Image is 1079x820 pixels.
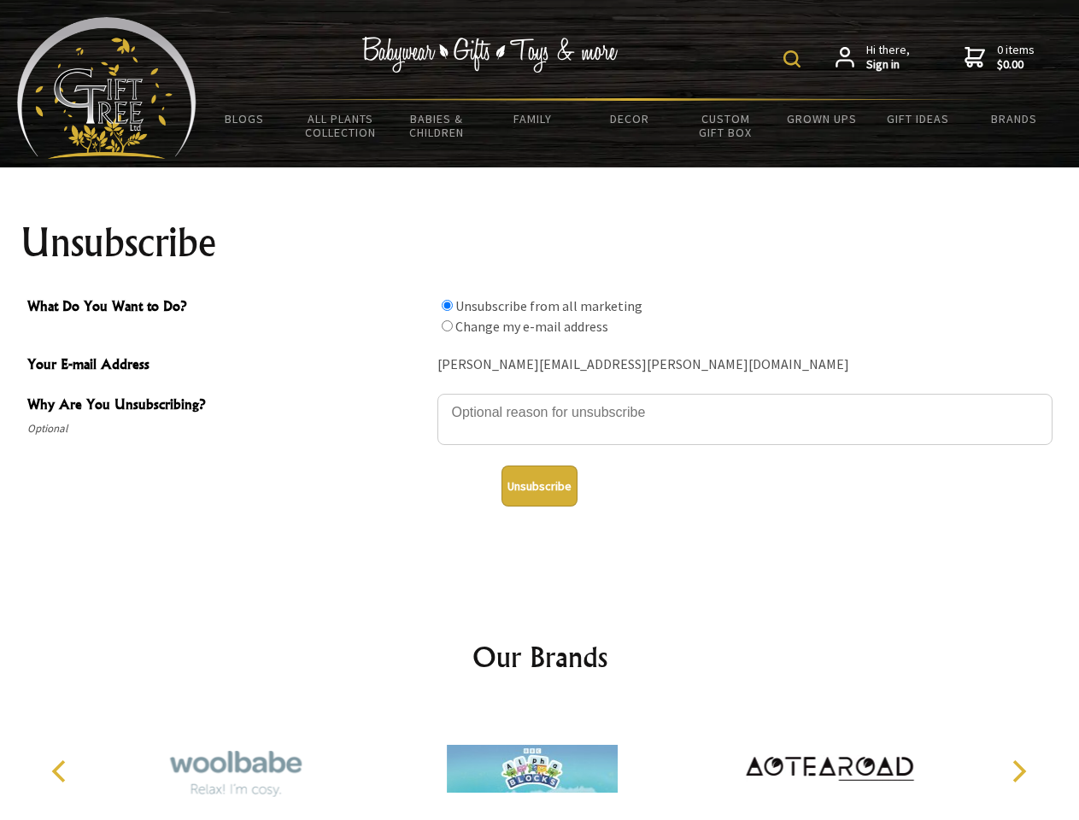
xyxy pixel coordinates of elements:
[21,222,1059,263] h1: Unsubscribe
[293,101,390,150] a: All Plants Collection
[455,297,642,314] label: Unsubscribe from all marketing
[997,57,1035,73] strong: $0.00
[437,352,1053,378] div: [PERSON_NAME][EMAIL_ADDRESS][PERSON_NAME][DOMAIN_NAME]
[501,466,578,507] button: Unsubscribe
[389,101,485,150] a: Babies & Children
[27,354,429,378] span: Your E-mail Address
[485,101,582,137] a: Family
[27,419,429,439] span: Optional
[437,394,1053,445] textarea: Why Are You Unsubscribing?
[581,101,677,137] a: Decor
[866,57,910,73] strong: Sign in
[836,43,910,73] a: Hi there,Sign in
[43,753,80,790] button: Previous
[27,394,429,419] span: Why Are You Unsubscribing?
[966,101,1063,137] a: Brands
[870,101,966,137] a: Gift Ideas
[997,42,1035,73] span: 0 items
[196,101,293,137] a: BLOGS
[677,101,774,150] a: Custom Gift Box
[866,43,910,73] span: Hi there,
[27,296,429,320] span: What Do You Want to Do?
[34,636,1046,677] h2: Our Brands
[1000,753,1037,790] button: Next
[773,101,870,137] a: Grown Ups
[455,318,608,335] label: Change my e-mail address
[362,37,619,73] img: Babywear - Gifts - Toys & more
[442,320,453,331] input: What Do You Want to Do?
[17,17,196,159] img: Babyware - Gifts - Toys and more...
[442,300,453,311] input: What Do You Want to Do?
[783,50,800,67] img: product search
[965,43,1035,73] a: 0 items$0.00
